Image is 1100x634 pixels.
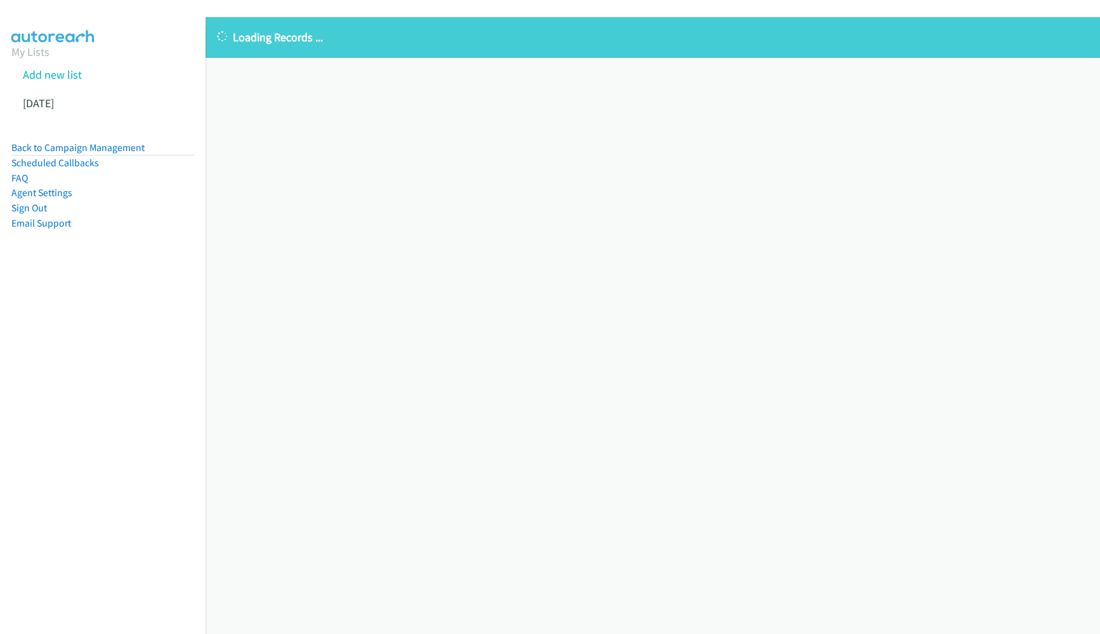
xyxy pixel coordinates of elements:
a: Agent Settings [11,187,72,199]
a: [DATE] [23,96,54,110]
a: Email Support [11,217,71,229]
a: Back to Campaign Management [11,142,145,154]
a: FAQ [11,172,28,184]
p: Loading Records ... [217,29,1089,46]
a: Add new list [23,67,82,82]
a: My Lists [11,44,49,59]
a: Scheduled Callbacks [11,157,99,169]
a: Sign Out [11,202,47,214]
